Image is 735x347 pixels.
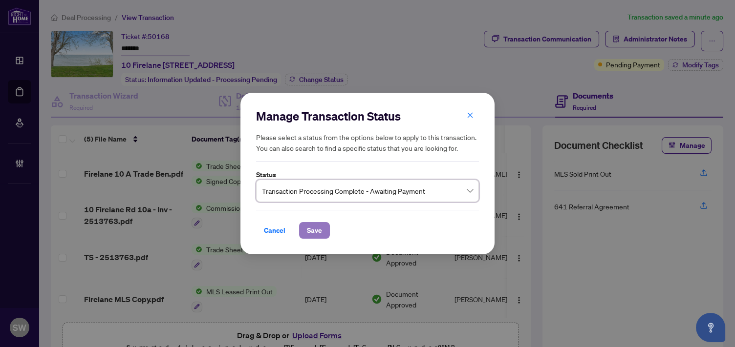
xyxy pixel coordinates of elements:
[696,313,725,342] button: Open asap
[256,169,479,180] label: Status
[467,112,474,119] span: close
[262,182,473,200] span: Transaction Processing Complete - Awaiting Payment
[256,222,293,239] button: Cancel
[256,132,479,153] h5: Please select a status from the options below to apply to this transaction. You can also search t...
[264,223,285,238] span: Cancel
[256,108,479,124] h2: Manage Transaction Status
[299,222,330,239] button: Save
[307,223,322,238] span: Save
